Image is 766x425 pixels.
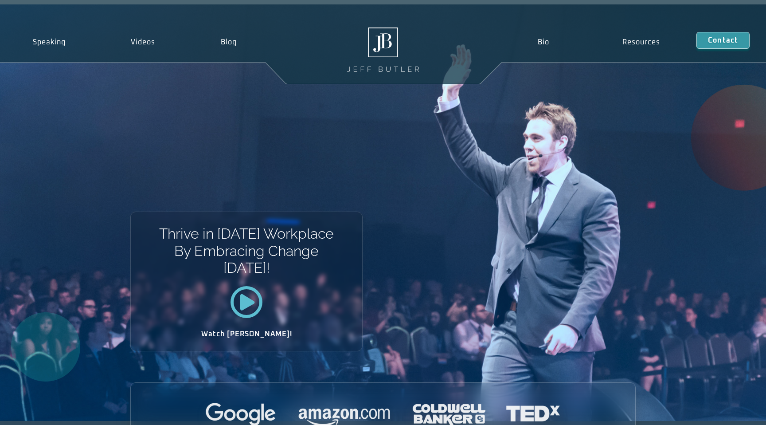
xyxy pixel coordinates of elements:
a: Contact [696,32,750,49]
h2: Watch [PERSON_NAME]! [162,331,331,338]
a: Bio [501,32,586,52]
nav: Menu [501,32,696,52]
a: Resources [586,32,696,52]
h1: Thrive in [DATE] Workplace By Embracing Change [DATE]! [159,225,335,276]
a: Blog [188,32,270,52]
a: Videos [98,32,188,52]
span: Contact [708,37,738,44]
